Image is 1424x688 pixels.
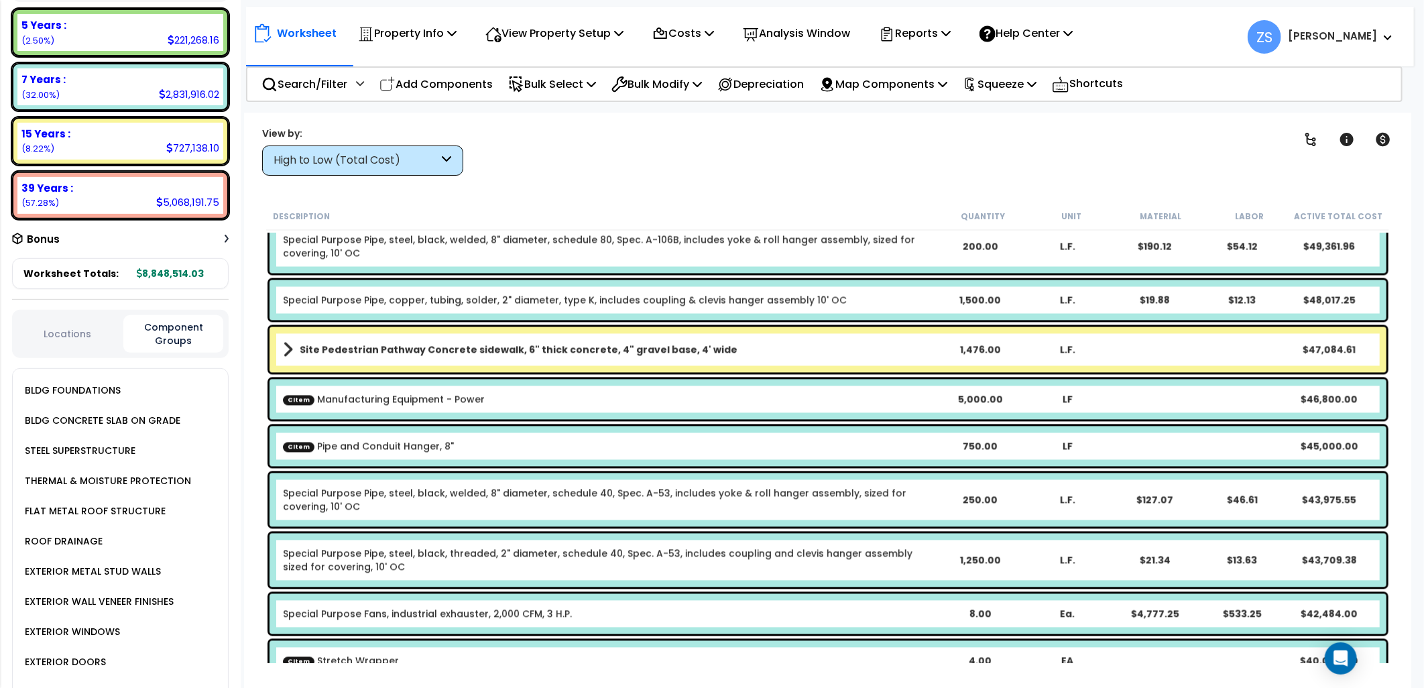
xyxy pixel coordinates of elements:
[963,75,1036,93] p: Squeeze
[1140,211,1181,222] small: Material
[611,75,702,93] p: Bulk Modify
[21,473,191,489] div: THERMAL & MOISTURE PROTECTION
[21,35,54,46] small: (2.50%)
[937,440,1024,453] div: 750.00
[283,233,915,260] a: Individual Item
[21,443,135,459] div: STEEL SUPERSTRUCTURE
[137,267,204,280] b: 8,848,514.03
[937,343,1024,357] div: 1,476.00
[21,89,60,101] small: (32.00%)
[819,75,947,93] p: Map Components
[17,327,117,341] button: Locations
[261,75,347,93] p: Search/Filter
[262,127,463,140] div: View by:
[1111,554,1198,567] div: $21.34
[300,343,737,357] b: Site Pedestrian Pathway Concrete sidewalk, 6" thick concrete, 4" gravel base, 4' wide
[1045,68,1130,101] div: Shortcuts
[1024,554,1111,567] div: L.F.
[21,624,120,640] div: EXTERIOR WINDOWS
[1285,654,1372,668] div: $40,000.00
[168,33,219,47] div: 221,268.16
[1285,554,1372,567] div: $43,709.38
[937,294,1024,307] div: 1,500.00
[21,593,174,610] div: EXTERIOR WALL VENEER FINISHES
[27,234,60,245] h3: Bonus
[277,24,337,42] p: Worksheet
[283,341,937,359] a: Assembly Title
[1198,494,1285,507] div: $46.61
[1024,654,1111,668] div: EA
[1198,608,1285,621] div: $533.25
[21,127,70,141] b: 15 Years :
[710,68,811,100] div: Depreciation
[937,554,1024,567] div: 1,250.00
[21,563,161,579] div: EXTERIOR METAL STUD WALLS
[283,442,314,452] span: CItem
[358,24,457,42] p: Property Info
[1285,393,1372,406] div: $46,800.00
[159,87,219,101] div: 2,831,916.02
[1325,642,1357,675] div: Open Intercom Messenger
[1285,240,1372,253] div: $49,361.96
[1111,294,1198,307] div: $19.88
[283,393,485,406] a: Custom Item
[283,654,399,668] a: Custom Item
[274,153,439,168] div: High to Low (Total Cost)
[283,440,454,453] a: Custom Item
[123,315,223,353] button: Component Groups
[1198,240,1285,253] div: $54.12
[1024,393,1111,406] div: LF
[1285,294,1372,307] div: $48,017.25
[1111,494,1198,507] div: $127.07
[937,393,1024,406] div: 5,000.00
[283,487,906,514] a: Individual Item
[283,656,314,667] span: CItem
[1288,29,1377,43] b: [PERSON_NAME]
[937,494,1024,507] div: 250.00
[1024,494,1111,507] div: L.F.
[485,24,624,42] p: View Property Setup
[379,75,493,93] p: Add Components
[273,211,331,222] small: Description
[937,654,1024,668] div: 4.00
[1024,608,1111,621] div: Ea.
[879,24,951,42] p: Reports
[21,412,180,428] div: BLDG CONCRETE SLAB ON GRADE
[1024,343,1111,357] div: L.F.
[1024,440,1111,453] div: LF
[283,395,314,405] span: CItem
[937,240,1024,253] div: 200.00
[508,75,596,93] p: Bulk Select
[21,382,121,398] div: BLDG FOUNDATIONS
[1111,608,1198,621] div: $4,777.25
[21,197,59,209] small: (57.28%)
[21,18,66,32] b: 5 Years :
[1024,240,1111,253] div: L.F.
[21,143,54,154] small: (8.22%)
[937,608,1024,621] div: 8.00
[21,72,66,87] b: 7 Years :
[283,294,847,307] a: Individual Item
[652,24,714,42] p: Costs
[372,68,500,100] div: Add Components
[1235,211,1264,222] small: Labor
[1198,554,1285,567] div: $13.63
[1024,294,1111,307] div: L.F.
[1285,494,1372,507] div: $43,975.55
[743,24,850,42] p: Analysis Window
[21,654,106,670] div: EXTERIOR DOORS
[283,547,912,574] a: Individual Item
[1285,608,1372,621] div: $42,484.00
[961,211,1005,222] small: Quantity
[23,267,119,280] span: Worksheet Totals:
[1248,20,1281,54] span: ZS
[21,503,166,519] div: FLAT METAL ROOF STRUCTURE
[717,75,804,93] p: Depreciation
[1198,294,1285,307] div: $12.13
[21,181,73,195] b: 39 Years :
[156,195,219,209] div: 5,068,191.75
[1285,343,1372,357] div: $47,084.61
[283,608,572,621] a: Individual Item
[166,141,219,155] div: 727,138.10
[21,533,103,549] div: ROOF DRAINAGE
